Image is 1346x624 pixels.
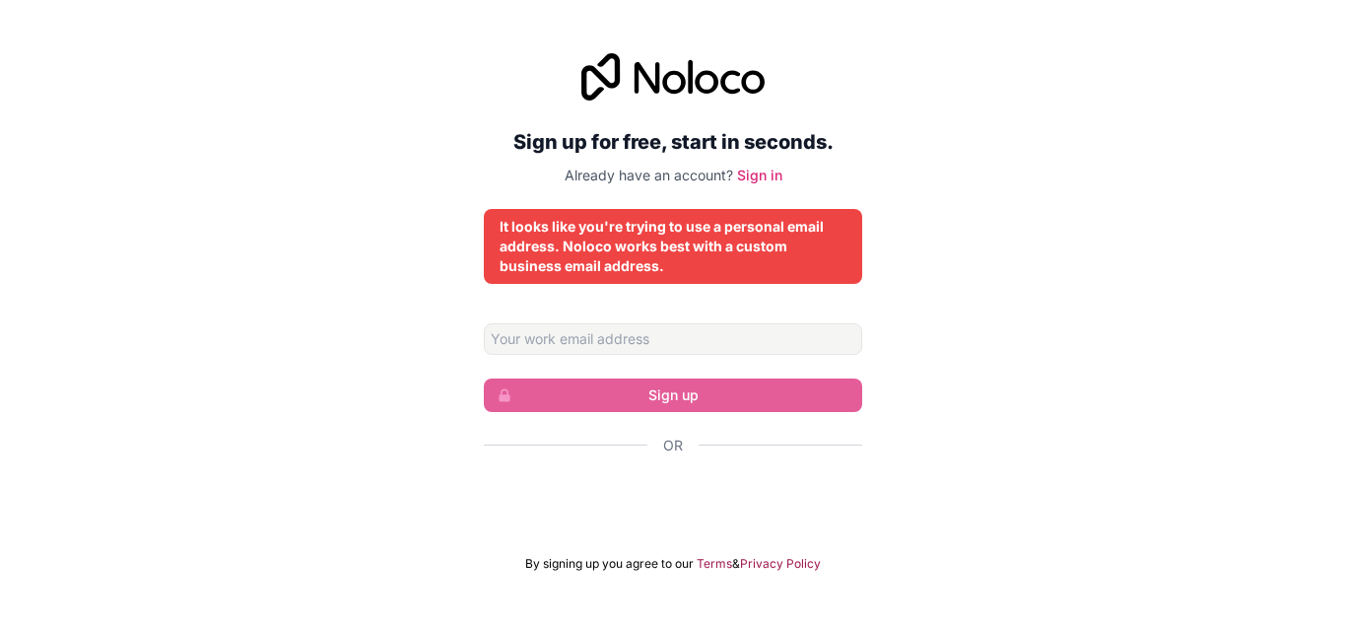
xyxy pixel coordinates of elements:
[484,124,862,160] h2: Sign up for free, start in seconds.
[500,217,846,276] div: It looks like you're trying to use a personal email address. Noloco works best with a custom busi...
[565,167,733,183] span: Already have an account?
[697,556,732,572] a: Terms
[737,167,782,183] a: Sign in
[484,323,862,355] input: Email address
[663,436,683,455] span: Or
[474,477,872,520] iframe: Sign in with Google Button
[732,556,740,572] span: &
[525,556,694,572] span: By signing up you agree to our
[484,379,862,412] button: Sign up
[740,556,821,572] a: Privacy Policy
